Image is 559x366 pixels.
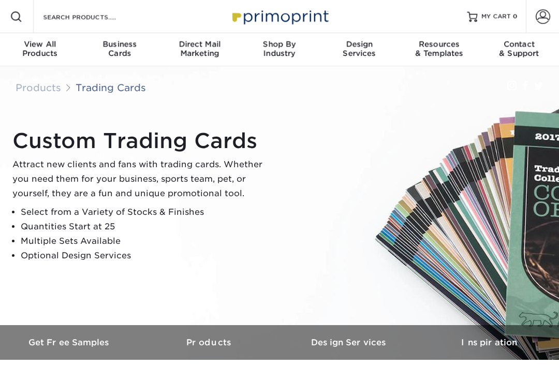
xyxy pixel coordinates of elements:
span: Direct Mail [160,39,240,49]
li: Multiple Sets Available [21,234,271,248]
a: Shop ByIndustry [240,33,319,66]
a: DesignServices [319,33,399,66]
a: Resources& Templates [399,33,479,66]
input: SEARCH PRODUCTS..... [42,10,143,23]
p: Attract new clients and fans with trading cards. Whether you need them for your business, sports ... [12,157,271,201]
div: & Templates [399,39,479,58]
li: Select from a Variety of Stocks & Finishes [21,205,271,219]
a: Direct MailMarketing [160,33,240,66]
a: Products [140,325,279,360]
a: Inspiration [419,325,559,360]
div: Marketing [160,39,240,58]
li: Optional Design Services [21,248,271,263]
div: & Support [479,39,559,58]
div: Cards [80,39,159,58]
span: 0 [513,13,518,20]
div: Industry [240,39,319,58]
img: Primoprint [228,5,331,27]
span: Design [319,39,399,49]
h3: Products [140,338,279,347]
a: Contact& Support [479,33,559,66]
h3: Design Services [279,338,419,347]
span: Business [80,39,159,49]
h3: Inspiration [419,338,559,347]
span: MY CART [481,12,511,21]
li: Quantities Start at 25 [21,219,271,234]
a: Products [16,82,61,93]
div: Services [319,39,399,58]
span: Resources [399,39,479,49]
a: Design Services [279,325,419,360]
a: BusinessCards [80,33,159,66]
span: Contact [479,39,559,49]
a: Trading Cards [76,82,146,93]
span: Shop By [240,39,319,49]
h1: Custom Trading Cards [12,128,271,153]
